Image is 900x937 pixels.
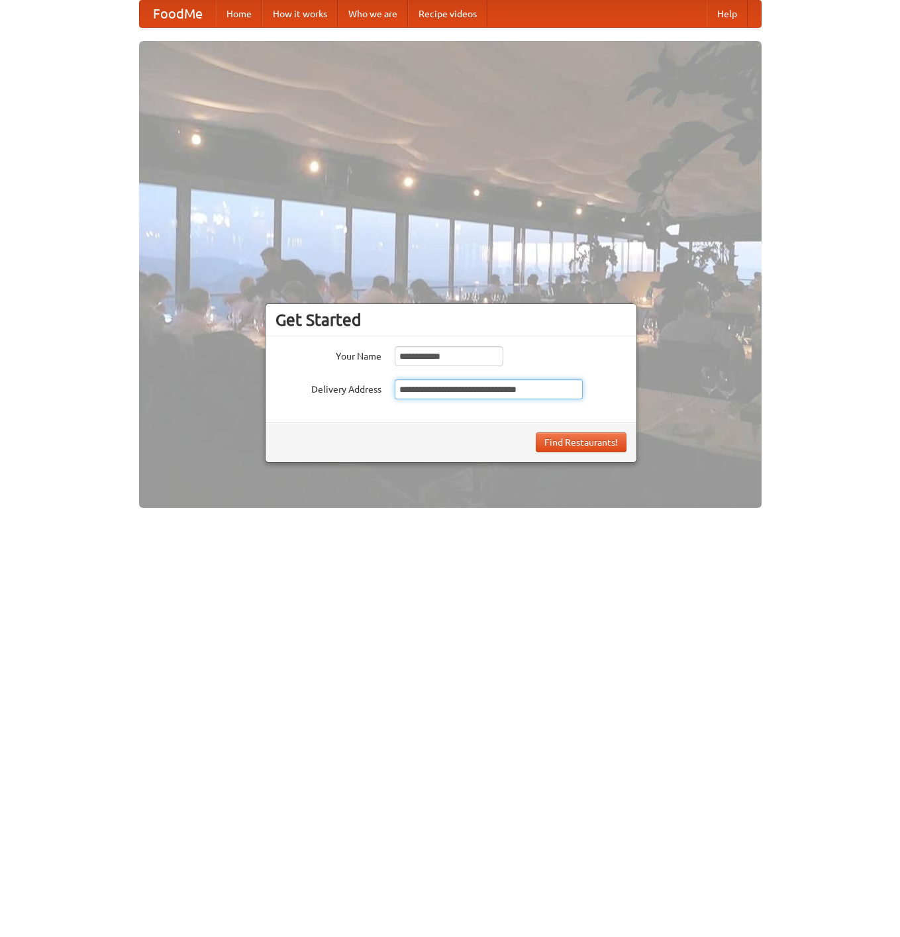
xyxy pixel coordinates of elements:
a: Recipe videos [408,1,487,27]
label: Delivery Address [275,379,381,396]
a: Who we are [338,1,408,27]
a: Help [707,1,748,27]
button: Find Restaurants! [536,432,626,452]
a: Home [216,1,262,27]
a: How it works [262,1,338,27]
h3: Get Started [275,310,626,330]
label: Your Name [275,346,381,363]
a: FoodMe [140,1,216,27]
